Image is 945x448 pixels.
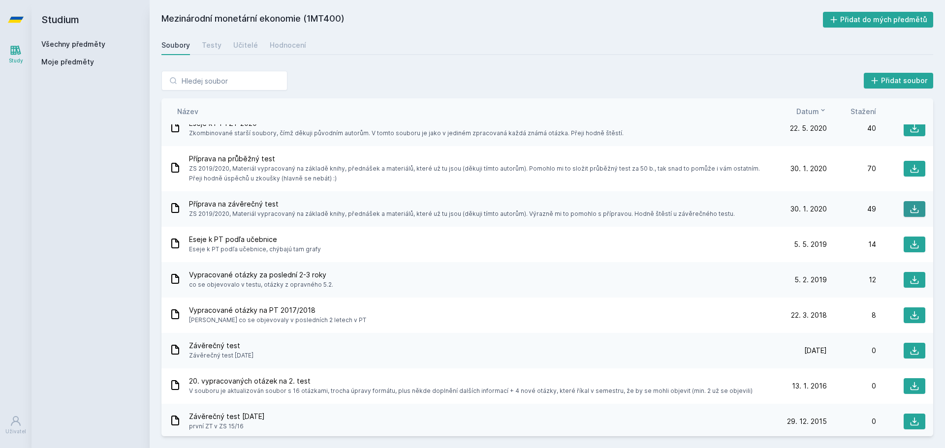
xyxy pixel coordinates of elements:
button: Přidat soubor [864,73,934,89]
span: 30. 1. 2020 [790,204,827,214]
div: Uživatel [5,428,26,435]
div: 14 [827,239,876,249]
span: Příprava na závěrečný test [189,199,735,209]
span: co se objevovalo v testu, otázky z opravného 5.2. [189,280,333,290]
a: Uživatel [2,410,30,440]
span: Moje předměty [41,57,94,67]
span: ZS 2019/2020, Materiál vypracovaný na základě knihy, přednášek a materiálů, které už tu jsou (děk... [189,209,735,219]
div: 49 [827,204,876,214]
button: Přidat do mých předmětů [823,12,934,28]
span: V souboru je aktualizován soubor s 16 otázkami, trocha úpravy formátu, plus někde doplnění dalšíc... [189,386,753,396]
div: 70 [827,164,876,174]
span: 30. 1. 2020 [790,164,827,174]
h2: Mezinárodní monetární ekonomie (1MT400) [161,12,823,28]
span: 20. vypracovaných otázek na 2. test [189,376,753,386]
span: 13. 1. 2016 [792,381,827,391]
button: Datum [796,106,827,117]
span: 22. 5. 2020 [790,123,827,133]
span: Vypracované otázky za poslední 2-3 roky [189,270,333,280]
div: 0 [827,346,876,356]
span: Příprava na průběžný test [189,154,774,164]
a: Soubory [161,35,190,55]
div: 8 [827,310,876,320]
span: [PERSON_NAME] co se objevovaly v posledních 2 letech v PT [189,315,366,325]
div: Hodnocení [270,40,306,50]
span: Vypracované otázky na PT 2017/2018 [189,305,366,315]
div: 0 [827,417,876,426]
span: Datum [796,106,819,117]
a: Učitelé [233,35,258,55]
span: Zkombinované starší soubory, čímž děkuji původním autorům. V tomto souboru je jako v jediném zpra... [189,128,624,138]
div: 40 [827,123,876,133]
span: Závěrečný test [DATE] [189,412,265,421]
span: Závěrečný test [DATE] [189,351,253,360]
span: [DATE] [804,346,827,356]
a: Všechny předměty [41,40,105,48]
span: 29. 12. 2015 [787,417,827,426]
input: Hledej soubor [161,71,287,90]
a: Study [2,39,30,69]
span: 5. 2. 2019 [794,275,827,285]
a: Hodnocení [270,35,306,55]
span: Eseje k PT podľa učebnice, chýbajú tam grafy [189,244,321,254]
span: první ZT v ZS 15/16 [189,421,265,431]
div: Study [9,57,23,64]
span: Závěrečný test [189,341,253,351]
span: ZS 2019/2020, Materiál vypracovaný na základě knihy, přednášek a materiálů, které už tu jsou (děk... [189,164,774,183]
span: 5. 5. 2019 [794,239,827,249]
button: Stažení [850,106,876,117]
span: 22. 3. 2018 [791,310,827,320]
div: 12 [827,275,876,285]
a: Testy [202,35,221,55]
div: 0 [827,381,876,391]
div: Testy [202,40,221,50]
button: Název [177,106,198,117]
span: Eseje k PT podľa učebnice [189,235,321,244]
div: Soubory [161,40,190,50]
div: Učitelé [233,40,258,50]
